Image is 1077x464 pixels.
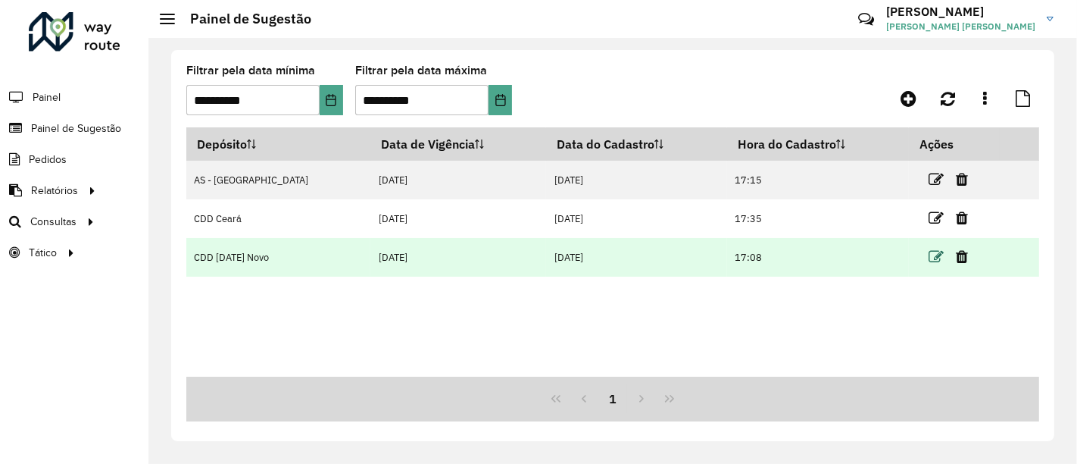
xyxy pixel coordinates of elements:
button: 1 [598,384,627,413]
td: [DATE] [370,199,546,238]
td: 17:35 [727,199,909,238]
span: Tático [29,245,57,261]
td: AS - [GEOGRAPHIC_DATA] [186,161,370,199]
a: Excluir [956,246,968,267]
td: [DATE] [370,238,546,277]
label: Filtrar pela data máxima [355,61,487,80]
a: Excluir [956,208,968,228]
th: Hora do Cadastro [727,128,909,161]
span: Consultas [30,214,76,230]
td: 17:08 [727,238,909,277]
button: Choose Date [489,85,512,115]
td: 17:15 [727,161,909,199]
th: Ações [909,128,1000,160]
a: Editar [929,246,944,267]
label: Filtrar pela data mínima [186,61,315,80]
span: Painel [33,89,61,105]
th: Depósito [186,128,370,161]
a: Editar [929,208,944,228]
a: Contato Rápido [850,3,882,36]
span: Relatórios [31,183,78,199]
a: Excluir [956,169,968,190]
td: CDD Ceará [186,199,370,238]
td: [DATE] [546,199,727,238]
td: [DATE] [546,238,727,277]
button: Choose Date [320,85,343,115]
td: CDD [DATE] Novo [186,238,370,277]
h2: Painel de Sugestão [175,11,311,27]
h3: [PERSON_NAME] [886,5,1035,19]
th: Data do Cadastro [546,128,727,161]
span: Painel de Sugestão [31,121,121,136]
span: [PERSON_NAME] [PERSON_NAME] [886,20,1035,33]
a: Editar [929,169,944,190]
td: [DATE] [370,161,546,199]
td: [DATE] [546,161,727,199]
th: Data de Vigência [370,128,546,161]
span: Pedidos [29,152,67,168]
